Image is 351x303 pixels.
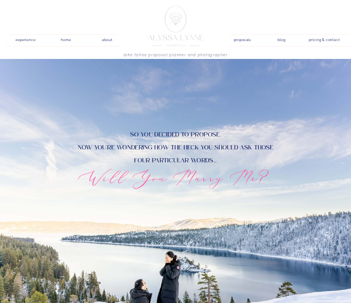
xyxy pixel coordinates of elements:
h1: Lake Tahoe Proposal Planner and Photographer [85,53,266,60]
p: So you decided to propose, now you're wondering how the heck you should ask those four particular... [55,128,296,165]
a: pricing & contact [307,36,342,44]
a: proposals [234,36,251,42]
h2: Will You Marry Me? [41,165,310,189]
a: blog [273,36,290,42]
a: about [99,36,116,42]
a: experience [12,36,40,42]
a: home [58,36,75,42]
